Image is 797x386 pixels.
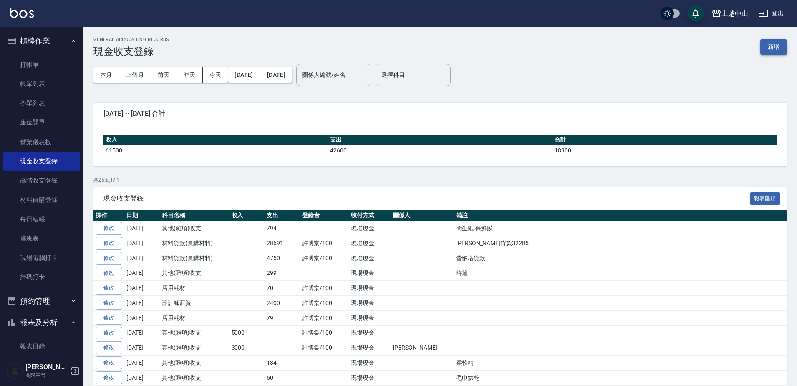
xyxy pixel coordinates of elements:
[454,221,787,236] td: 衛生紙.保鮮膜
[93,46,169,57] h3: 現金收支登錄
[93,176,787,184] p: 共 25 筆, 1 / 1
[160,370,230,385] td: 其他(雜項)收支
[3,132,80,152] a: 營業儀表板
[124,266,160,281] td: [DATE]
[721,8,748,19] div: 上越中山
[3,229,80,248] a: 排班表
[300,340,349,356] td: 許博棠/100
[552,135,777,145] th: 合計
[3,337,80,356] a: 報表目錄
[454,236,787,251] td: [PERSON_NAME]貨款32285
[391,340,454,356] td: [PERSON_NAME]
[454,370,787,385] td: 毛巾烘乾
[349,266,391,281] td: 現場現金
[3,74,80,94] a: 帳單列表
[160,310,230,325] td: 店用耗材
[265,356,300,371] td: 134
[96,267,122,280] a: 修改
[755,6,787,21] button: 登出
[103,109,777,118] span: [DATE] ~ [DATE] 合計
[300,251,349,266] td: 許博棠/100
[124,325,160,340] td: [DATE]
[3,248,80,267] a: 現場電腦打卡
[93,37,169,42] h2: GENERAL ACCOUNTING RECORDS
[687,5,704,22] button: save
[750,192,781,205] button: 報表匯出
[124,221,160,236] td: [DATE]
[96,327,122,340] a: 修改
[265,210,300,221] th: 支出
[228,67,260,83] button: [DATE]
[124,370,160,385] td: [DATE]
[160,281,230,296] td: 店用耗材
[96,341,122,354] a: 修改
[230,340,265,356] td: 3000
[96,356,122,369] a: 修改
[750,194,781,202] a: 報表匯出
[760,43,787,51] a: 新增
[300,210,349,221] th: 登錄者
[454,251,787,266] td: 蕾納塔貨款
[25,371,68,379] p: 高階主管
[3,312,80,333] button: 報表及分析
[349,296,391,311] td: 現場現金
[328,135,552,145] th: 支出
[160,210,230,221] th: 科目名稱
[454,210,787,221] th: 備註
[3,94,80,113] a: 掛單列表
[160,266,230,281] td: 其他(雜項)收支
[3,290,80,312] button: 預約管理
[124,356,160,371] td: [DATE]
[3,210,80,229] a: 每日結帳
[349,221,391,236] td: 現場現金
[265,251,300,266] td: 4750
[119,67,151,83] button: 上個月
[3,152,80,171] a: 現金收支登錄
[300,281,349,296] td: 許博棠/100
[160,356,230,371] td: 其他(雜項)收支
[160,296,230,311] td: 設計師薪資
[103,145,328,156] td: 61500
[96,297,122,310] a: 修改
[349,281,391,296] td: 現場現金
[3,267,80,287] a: 掃碼打卡
[760,39,787,55] button: 新增
[177,67,203,83] button: 昨天
[230,325,265,340] td: 5000
[328,145,552,156] td: 42600
[349,325,391,340] td: 現場現金
[160,251,230,266] td: 材料貨款(員購材料)
[265,266,300,281] td: 299
[124,296,160,311] td: [DATE]
[203,67,228,83] button: 今天
[300,310,349,325] td: 許博棠/100
[96,252,122,265] a: 修改
[10,8,34,18] img: Logo
[3,30,80,52] button: 櫃檯作業
[454,356,787,371] td: 柔軟精
[265,281,300,296] td: 70
[265,236,300,251] td: 28691
[96,237,122,250] a: 修改
[391,210,454,221] th: 關係人
[454,266,787,281] td: 時鐘
[124,251,160,266] td: [DATE]
[160,221,230,236] td: 其他(雜項)收支
[349,310,391,325] td: 現場現金
[349,236,391,251] td: 現場現金
[708,5,752,22] button: 上越中山
[124,310,160,325] td: [DATE]
[349,356,391,371] td: 現場現金
[124,340,160,356] td: [DATE]
[160,236,230,251] td: 材料貨款(員購材料)
[96,282,122,295] a: 修改
[265,370,300,385] td: 50
[103,135,328,145] th: 收入
[151,67,177,83] button: 前天
[552,145,777,156] td: 18900
[96,312,122,325] a: 修改
[230,210,265,221] th: 收入
[3,55,80,74] a: 打帳單
[300,236,349,251] td: 許博棠/100
[265,296,300,311] td: 2400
